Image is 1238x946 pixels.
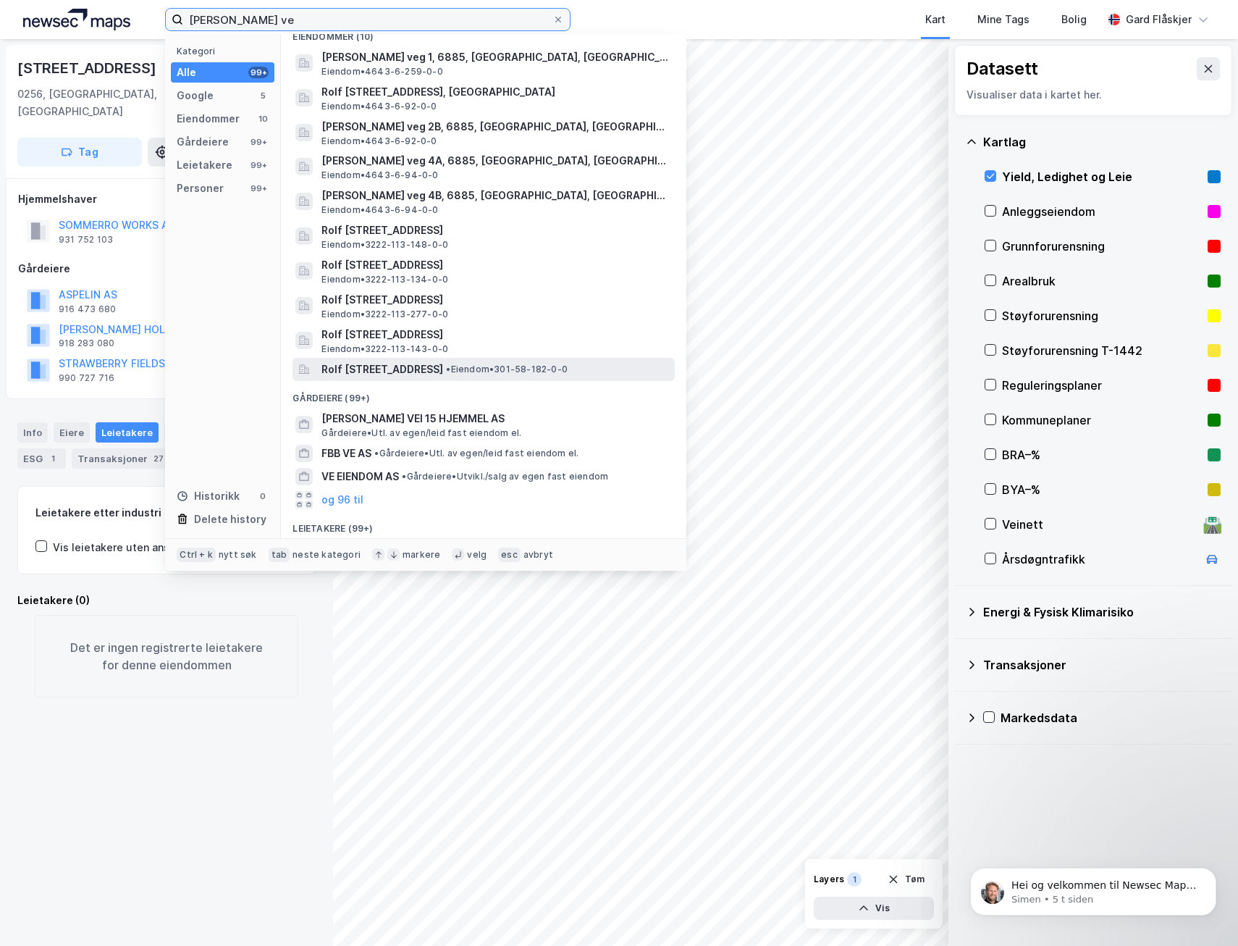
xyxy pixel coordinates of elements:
div: Det er ingen registrerte leietakere for denne eiendommen [35,615,298,698]
div: 918 283 080 [59,338,114,349]
span: [PERSON_NAME] VEI 15 HJEMMEL AS [321,410,669,427]
div: Energi & Fysisk Klimarisiko [983,603,1221,621]
span: Rolf [STREET_ADDRESS] [321,361,443,378]
div: 99+ [248,136,269,148]
span: Gårdeiere • Utl. av egen/leid fast eiendom el. [374,448,578,459]
div: Mine Tags [977,11,1029,28]
div: Gårdeiere [18,260,315,277]
span: Eiendom • 4643-6-259-0-0 [321,66,442,78]
div: Alle [177,64,196,81]
div: 🛣️ [1203,515,1222,534]
div: Arealbruk [1002,272,1202,290]
span: • [374,448,379,459]
div: 0 [257,490,269,502]
div: Leietakere (99+) [281,511,686,537]
span: Rolf [STREET_ADDRESS] [321,256,669,274]
div: Personer [177,180,224,197]
div: Markedsdata [1001,709,1221,727]
div: Støyforurensning T-1442 [1002,342,1202,359]
div: Eiere [54,422,90,443]
div: 99+ [248,183,269,194]
div: markere [403,549,440,561]
span: Eiendom • 4643-6-94-0-0 [321,169,438,181]
input: Søk på adresse, matrikkel, gårdeiere, leietakere eller personer [183,9,552,30]
div: Gard Flåskjer [1126,11,1192,28]
span: [PERSON_NAME] veg 4B, 6885, [GEOGRAPHIC_DATA], [GEOGRAPHIC_DATA] [321,187,669,204]
div: Vis leietakere uten ansatte [53,539,190,556]
span: Rolf [STREET_ADDRESS] [321,291,669,309]
button: Tøm [878,868,934,891]
div: BRA–% [1002,446,1202,464]
div: Støyforurensning [1002,307,1202,325]
span: • [402,471,406,482]
div: 27 [151,451,167,466]
div: Google [177,87,214,104]
div: 10 [257,113,269,125]
span: Rolf [STREET_ADDRESS], [GEOGRAPHIC_DATA] [321,83,669,101]
div: BYA–% [1002,481,1202,498]
span: • [446,364,450,374]
div: avbryt [523,549,553,561]
div: 990 727 716 [59,372,114,384]
div: 931 752 103 [59,234,113,246]
button: Tag [17,138,142,167]
div: Transaksjoner [983,656,1221,674]
div: Kategori [177,46,274,56]
span: Rolf [STREET_ADDRESS] [321,222,669,239]
div: Delete history [194,511,266,528]
span: VE EIENDOM AS [321,468,399,485]
img: logo.a4113a55bc3d86da70a041830d287a7e.svg [23,9,130,30]
div: 99+ [248,67,269,78]
div: Hjemmelshaver [18,191,315,208]
span: Eiendom • 3222-113-277-0-0 [321,309,448,320]
span: FBB VE AS [321,445,371,462]
span: Eiendom • 301-58-182-0-0 [446,364,568,375]
div: Leietakere etter industri [35,504,298,522]
div: Årsdøgntrafikk [1002,551,1197,568]
div: 916 473 680 [59,304,116,315]
iframe: Intercom notifications melding [948,837,1238,939]
button: og 96 til [321,491,363,508]
button: Vis [814,897,934,920]
div: Grunnforurensning [1002,238,1202,255]
div: 99+ [248,159,269,171]
div: Ctrl + k [177,548,216,562]
div: tab [269,548,290,562]
span: [PERSON_NAME] veg 2B, 6885, [GEOGRAPHIC_DATA], [GEOGRAPHIC_DATA] [321,118,669,135]
div: Gårdeiere [177,133,229,151]
div: Anleggseiendom [1002,203,1202,220]
span: Gårdeiere • Utl. av egen/leid fast eiendom el. [321,427,521,439]
span: Gårdeiere • Utvikl./salg av egen fast eiendom [402,471,608,482]
span: Eiendom • 3222-113-148-0-0 [321,239,448,251]
span: Rolf [STREET_ADDRESS] [321,326,669,343]
div: Visualiser data i kartet her. [967,86,1220,104]
span: Eiendom • 4643-6-94-0-0 [321,204,438,216]
div: 1 [847,872,862,887]
span: [PERSON_NAME] veg 1, 6885, [GEOGRAPHIC_DATA], [GEOGRAPHIC_DATA] [321,49,669,66]
div: Datasett [967,57,1038,80]
div: Kartlag [983,133,1221,151]
span: [PERSON_NAME] veg 4A, 6885, [GEOGRAPHIC_DATA], [GEOGRAPHIC_DATA] [321,152,669,169]
div: nytt søk [219,549,257,561]
span: Eiendom • 3222-113-134-0-0 [321,274,448,285]
div: esc [498,548,521,562]
div: velg [467,549,487,561]
div: Layers [814,874,844,885]
div: Yield, Ledighet og Leie [1002,168,1202,185]
div: Eiendommer [177,110,240,127]
div: Transaksjoner [72,448,172,469]
span: Eiendom • 3222-113-143-0-0 [321,343,448,355]
div: Datasett [164,422,236,443]
span: Eiendom • 4643-6-92-0-0 [321,101,437,112]
div: Veinett [1002,516,1197,533]
div: [STREET_ADDRESS] [17,56,159,80]
div: neste kategori [292,549,361,561]
div: Kart [925,11,946,28]
div: Leietakere (0) [17,592,316,609]
div: Leietakere [177,156,232,174]
div: 0256, [GEOGRAPHIC_DATA], [GEOGRAPHIC_DATA] [17,85,202,120]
